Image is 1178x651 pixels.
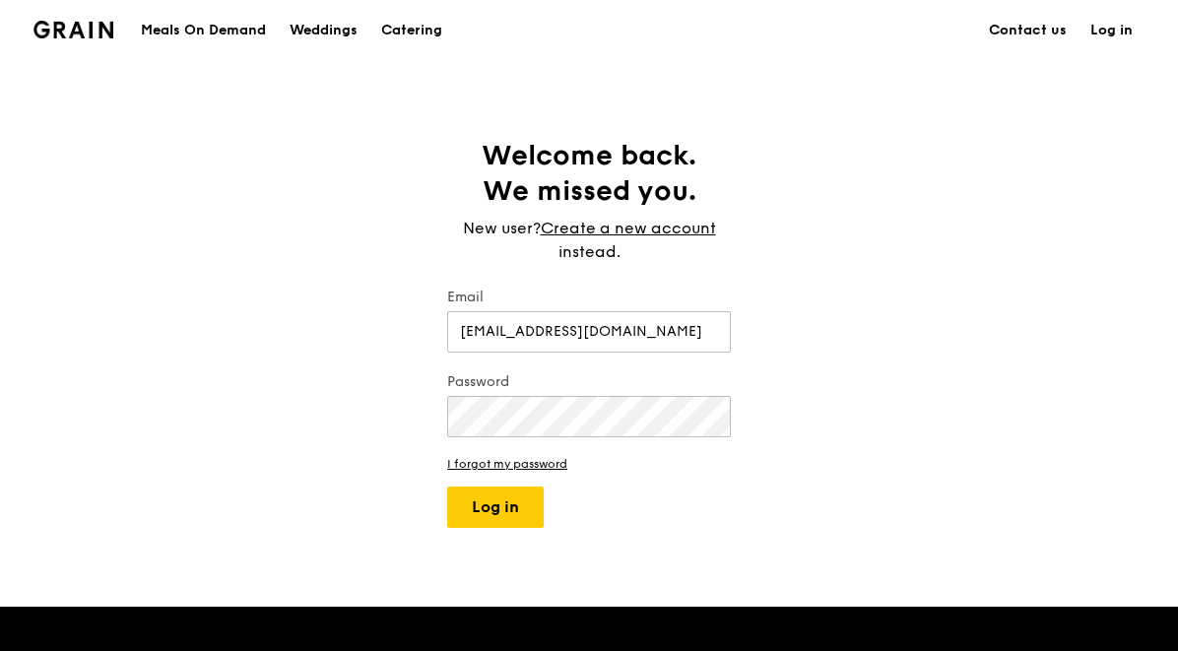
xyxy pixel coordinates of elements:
[1079,1,1145,60] a: Log in
[369,1,454,60] a: Catering
[447,487,544,528] button: Log in
[463,219,541,237] span: New user?
[977,1,1079,60] a: Contact us
[541,217,716,240] a: Create a new account
[447,288,731,307] label: Email
[290,1,358,60] div: Weddings
[447,372,731,392] label: Password
[381,1,442,60] div: Catering
[447,138,731,209] h1: Welcome back. We missed you.
[141,1,266,60] div: Meals On Demand
[33,21,113,38] img: Grain
[278,1,369,60] a: Weddings
[558,242,621,261] span: instead.
[447,457,731,471] a: I forgot my password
